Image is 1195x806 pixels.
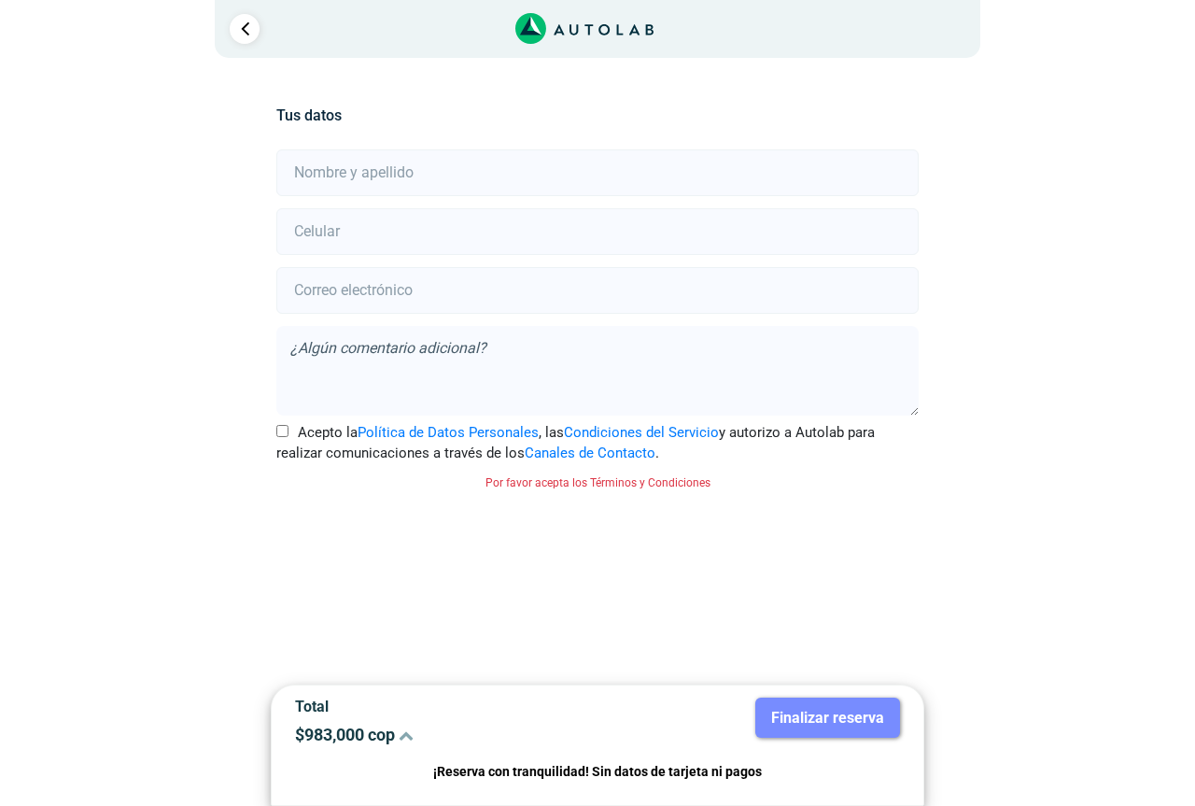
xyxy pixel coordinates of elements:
input: Acepto laPolítica de Datos Personales, lasCondiciones del Servicioy autorizo a Autolab para reali... [276,425,288,437]
h5: Tus datos [276,106,918,124]
input: Correo electrónico [276,267,918,314]
p: Total [295,698,583,715]
a: Política de Datos Personales [358,424,539,441]
p: ¡Reserva con tranquilidad! Sin datos de tarjeta ni pagos [295,761,900,783]
a: Ir al paso anterior [230,14,260,44]
a: Condiciones del Servicio [564,424,719,441]
a: Canales de Contacto [525,445,655,461]
p: $ 983,000 cop [295,725,583,744]
input: Celular [276,208,918,255]
input: Nombre y apellido [276,149,918,196]
label: Acepto la , las y autorizo a Autolab para realizar comunicaciones a través de los . [276,422,918,464]
small: Por favor acepta los Términos y Condiciones [485,476,710,489]
a: Link al sitio de autolab [515,19,654,36]
button: Finalizar reserva [755,698,900,738]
